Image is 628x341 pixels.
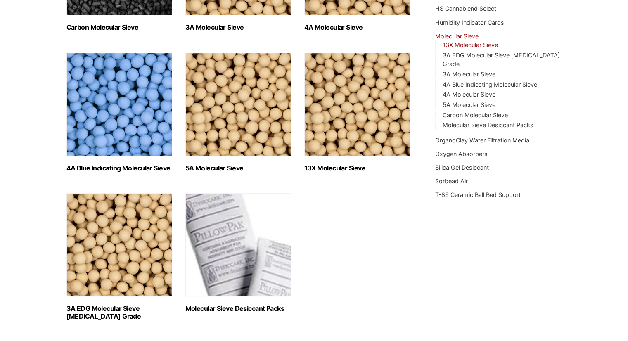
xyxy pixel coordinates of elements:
a: Carbon Molecular Sieve [442,111,507,118]
img: 4A Blue Indicating Molecular Sieve [66,53,172,156]
a: 3A Molecular Sieve [442,71,495,78]
a: Visit product category 5A Molecular Sieve [185,53,291,172]
a: T-86 Ceramic Ball Bed Support [435,191,521,198]
a: Silica Gel Desiccant [435,164,489,171]
h2: 4A Molecular Sieve [304,24,410,31]
a: Molecular Sieve [435,33,479,40]
img: Molecular Sieve Desiccant Packs [185,193,291,296]
a: Visit product category 13X Molecular Sieve [304,53,410,172]
a: Sorbead Air [435,178,468,185]
h2: 4A Blue Indicating Molecular Sieve [66,164,172,172]
img: 13X Molecular Sieve [304,53,410,156]
h2: Molecular Sieve Desiccant Packs [185,305,291,313]
img: 5A Molecular Sieve [185,53,291,156]
a: 4A Blue Indicating Molecular Sieve [442,81,537,88]
a: 4A Molecular Sieve [442,91,495,98]
a: Oxygen Absorbers [435,150,488,157]
a: Visit product category 4A Blue Indicating Molecular Sieve [66,53,172,172]
a: Humidity Indicator Cards [435,19,504,26]
img: 3A EDG Molecular Sieve Ethanol Grade [66,193,172,296]
h2: 3A EDG Molecular Sieve [MEDICAL_DATA] Grade [66,305,172,320]
a: 13X Molecular Sieve [442,41,498,48]
h2: 5A Molecular Sieve [185,164,291,172]
h2: 13X Molecular Sieve [304,164,410,172]
a: 5A Molecular Sieve [442,101,495,108]
h2: 3A Molecular Sieve [185,24,291,31]
a: HS Cannablend Select [435,5,496,12]
a: Visit product category 3A EDG Molecular Sieve Ethanol Grade [66,193,172,320]
a: OrganoClay Water Filtration Media [435,137,529,144]
a: 3A EDG Molecular Sieve [MEDICAL_DATA] Grade [442,52,559,68]
a: Visit product category Molecular Sieve Desiccant Packs [185,193,291,313]
h2: Carbon Molecular Sieve [66,24,172,31]
a: Molecular Sieve Desiccant Packs [442,121,533,128]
